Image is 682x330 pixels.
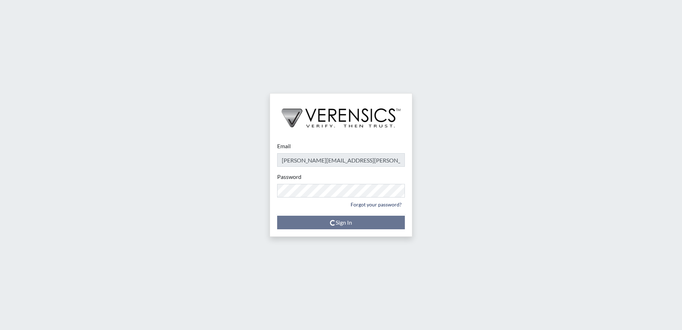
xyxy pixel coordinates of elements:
[277,172,301,181] label: Password
[277,142,291,150] label: Email
[277,153,405,167] input: Email
[347,199,405,210] a: Forgot your password?
[270,94,412,135] img: logo-wide-black.2aad4157.png
[277,216,405,229] button: Sign In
